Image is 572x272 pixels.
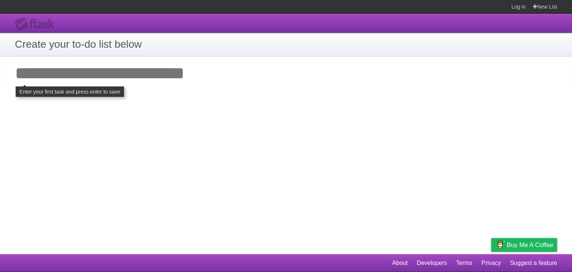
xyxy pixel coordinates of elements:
[507,238,553,252] span: Buy me a coffee
[392,256,408,270] a: About
[495,238,505,251] img: Buy me a coffee
[417,256,447,270] a: Developers
[482,256,501,270] a: Privacy
[15,18,60,31] div: Flask
[456,256,473,270] a: Terms
[491,238,557,252] a: Buy me a coffee
[510,256,557,270] a: Suggest a feature
[15,37,557,52] h1: Create your to-do list below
